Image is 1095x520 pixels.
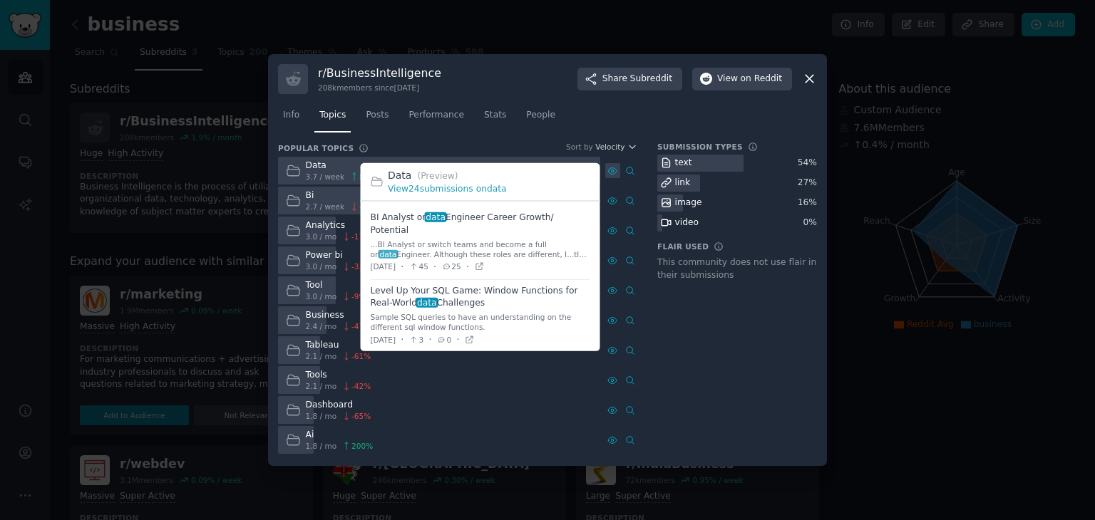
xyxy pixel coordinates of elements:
div: link [675,177,691,189]
span: 2.4 / mo [306,321,337,331]
div: Analytics [306,219,371,232]
span: · [466,259,469,274]
span: 2.1 / mo [306,381,337,391]
div: ...BI Analyst or switch teams and become a full on Engineer. Although these roles are different, ... [371,239,590,259]
a: Performance [403,104,469,133]
span: 45 [408,261,428,271]
span: Performance [408,109,464,122]
span: Stats [484,109,506,122]
span: 0 [437,335,452,345]
span: View [717,73,782,85]
div: Bi [306,189,379,202]
span: 1.8 / mo [306,411,337,421]
div: 208k members since [DATE] [318,83,441,93]
div: Power bi [306,249,371,262]
span: -9 % [351,291,366,301]
span: Subreddit [630,73,672,85]
div: Dashboard [306,399,371,412]
h2: Data [388,168,590,183]
span: 1.8 / mo [306,441,337,451]
span: Velocity [595,142,624,152]
span: Info [283,109,299,122]
h3: Submission Types [657,142,743,152]
h3: Flair Used [657,241,709,251]
span: [DATE] [371,335,396,345]
span: 3.0 / mo [306,291,337,301]
span: -33 % [351,261,371,271]
span: 3.0 / mo [306,232,337,241]
span: 3 [408,335,423,345]
span: (Preview) [417,171,458,181]
span: · [433,259,436,274]
div: Tools [306,369,371,382]
div: text [675,157,692,170]
h3: r/ BusinessIntelligence [318,66,441,80]
div: Sort by [566,142,593,152]
span: People [526,109,555,122]
span: · [401,259,403,274]
span: 3.7 / week [306,172,345,182]
div: Ai [306,429,374,442]
button: Velocity [595,142,637,152]
div: 16 % [798,197,817,209]
div: video [675,217,699,229]
a: Topics [314,104,351,133]
span: data [379,250,398,259]
span: 2.7 / week [306,202,345,212]
a: Posts [361,104,394,133]
div: image [675,197,702,209]
span: 2.1 / mo [306,351,337,361]
span: -42 % [351,381,371,391]
div: 0 % [803,217,817,229]
div: 54 % [798,157,817,170]
span: 3.0 / mo [306,261,337,271]
span: 200 % [351,441,373,451]
button: ShareSubreddit [577,68,682,90]
div: Sample SQL queries to have an understanding on the different sql window functions. [371,312,590,332]
div: Data [306,160,376,172]
span: · [428,332,431,347]
h3: Popular Topics [278,143,354,153]
div: 27 % [798,177,817,189]
a: People [521,104,560,133]
span: · [401,332,403,347]
a: Info [278,104,304,133]
span: [DATE] [371,261,396,271]
span: Topics [319,109,346,122]
span: on Reddit [741,73,782,85]
span: -61 % [351,351,371,361]
div: Tableau [306,339,371,352]
div: Business [306,309,371,322]
span: 25 [441,261,461,271]
span: Posts [366,109,389,122]
div: Tool [306,279,366,292]
span: · [456,332,459,347]
span: -47 % [351,321,371,331]
a: Stats [479,104,511,133]
span: Share [602,73,672,85]
a: View24submissions ondata [388,184,507,194]
span: -65 % [351,411,371,421]
button: Viewon Reddit [692,68,792,90]
span: -17 % [351,232,371,241]
div: This community does not use flair in their submissions [657,256,817,281]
